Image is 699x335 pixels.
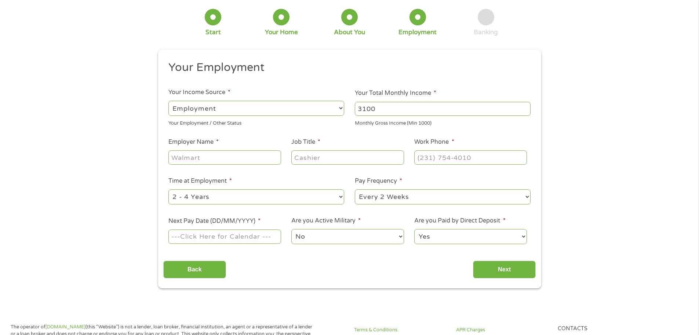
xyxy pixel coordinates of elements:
[168,138,219,146] label: Employer Name
[168,150,281,164] input: Walmart
[265,28,298,36] div: Your Home
[414,217,505,225] label: Are you Paid by Direct Deposit
[168,217,261,225] label: Next Pay Date (DD/MM/YYYY)
[168,60,525,75] h2: Your Employment
[168,229,281,243] input: ---Click Here for Calendar ---
[456,327,549,334] a: APR Charges
[168,117,344,127] div: Your Employment / Other Status
[291,138,320,146] label: Job Title
[291,150,404,164] input: Cashier
[163,261,226,279] input: Back
[45,324,85,330] a: [DOMAIN_NAME]
[168,89,230,96] label: Your Income Source
[355,89,436,97] label: Your Total Monthly Income
[473,261,536,279] input: Next
[398,28,437,36] div: Employment
[168,177,232,185] label: Time at Employment
[355,117,531,127] div: Monthly Gross Income (Min 1000)
[205,28,221,36] div: Start
[414,138,454,146] label: Work Phone
[354,327,447,334] a: Terms & Conditions
[334,28,365,36] div: About You
[355,102,531,116] input: 1800
[414,150,527,164] input: (231) 754-4010
[474,28,498,36] div: Banking
[355,177,402,185] label: Pay Frequency
[291,217,361,225] label: Are you Active Military
[558,325,651,332] h4: Contacts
